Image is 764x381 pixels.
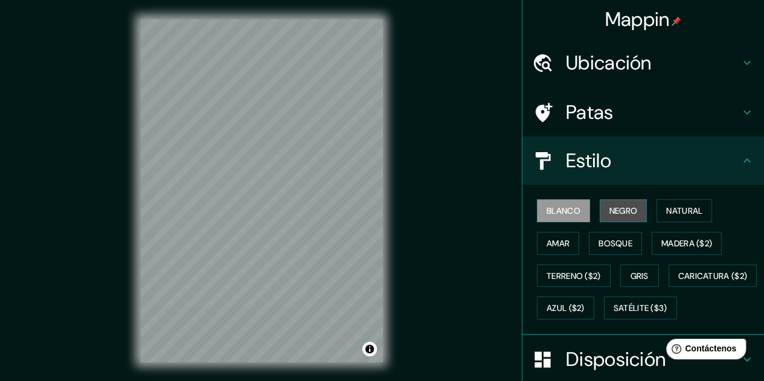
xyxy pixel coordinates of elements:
button: Azul ($2) [537,296,594,319]
font: Blanco [547,205,580,216]
button: Negro [600,199,647,222]
font: Mappin [605,7,670,32]
button: Amar [537,232,579,255]
button: Bosque [589,232,642,255]
img: pin-icon.png [672,16,681,26]
font: Patas [566,100,614,125]
font: Gris [631,271,649,281]
button: Caricatura ($2) [669,264,757,287]
font: Madera ($2) [661,238,712,249]
button: Blanco [537,199,590,222]
font: Estilo [566,148,611,173]
button: Madera ($2) [652,232,722,255]
font: Natural [666,205,702,216]
font: Caricatura ($2) [678,271,748,281]
font: Terreno ($2) [547,271,601,281]
button: Activar o desactivar atribución [362,342,377,356]
font: Azul ($2) [547,303,585,314]
font: Ubicación [566,50,652,75]
font: Disposición [566,347,666,372]
font: Bosque [599,238,632,249]
button: Natural [656,199,712,222]
div: Patas [522,88,764,136]
div: Estilo [522,136,764,185]
canvas: Mapa [140,19,383,362]
font: Satélite ($3) [614,303,667,314]
font: Amar [547,238,570,249]
button: Terreno ($2) [537,264,611,287]
button: Gris [620,264,659,287]
font: Negro [609,205,638,216]
div: Ubicación [522,39,764,87]
iframe: Lanzador de widgets de ayuda [656,334,751,368]
button: Satélite ($3) [604,296,677,319]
